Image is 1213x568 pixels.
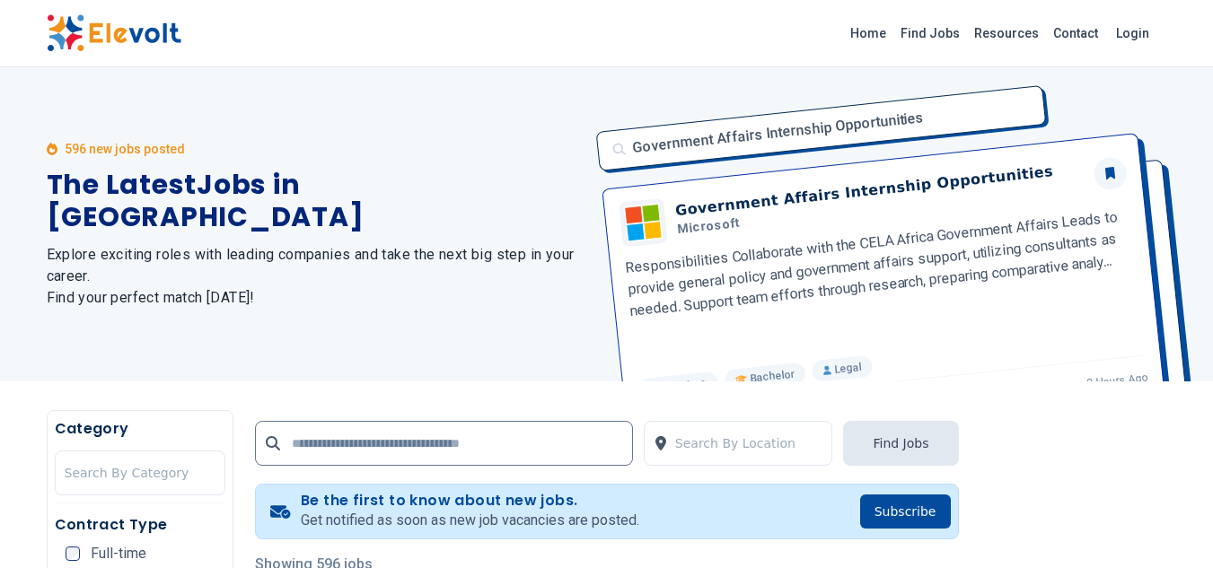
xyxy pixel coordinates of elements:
button: Find Jobs [843,421,958,466]
input: Full-time [66,546,80,561]
h2: Explore exciting roles with leading companies and take the next big step in your career. Find you... [47,244,585,309]
h5: Contract Type [55,514,225,536]
p: Get notified as soon as new job vacancies are posted. [301,510,639,531]
p: 596 new jobs posted [65,140,185,158]
span: Full-time [91,546,146,561]
button: Subscribe [860,494,951,529]
img: Elevolt [47,14,181,52]
h5: Category [55,418,225,440]
a: Find Jobs [893,19,967,48]
a: Login [1105,15,1160,51]
h1: The Latest Jobs in [GEOGRAPHIC_DATA] [47,169,585,233]
h4: Be the first to know about new jobs. [301,492,639,510]
a: Resources [967,19,1046,48]
a: Home [843,19,893,48]
a: Contact [1046,19,1105,48]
